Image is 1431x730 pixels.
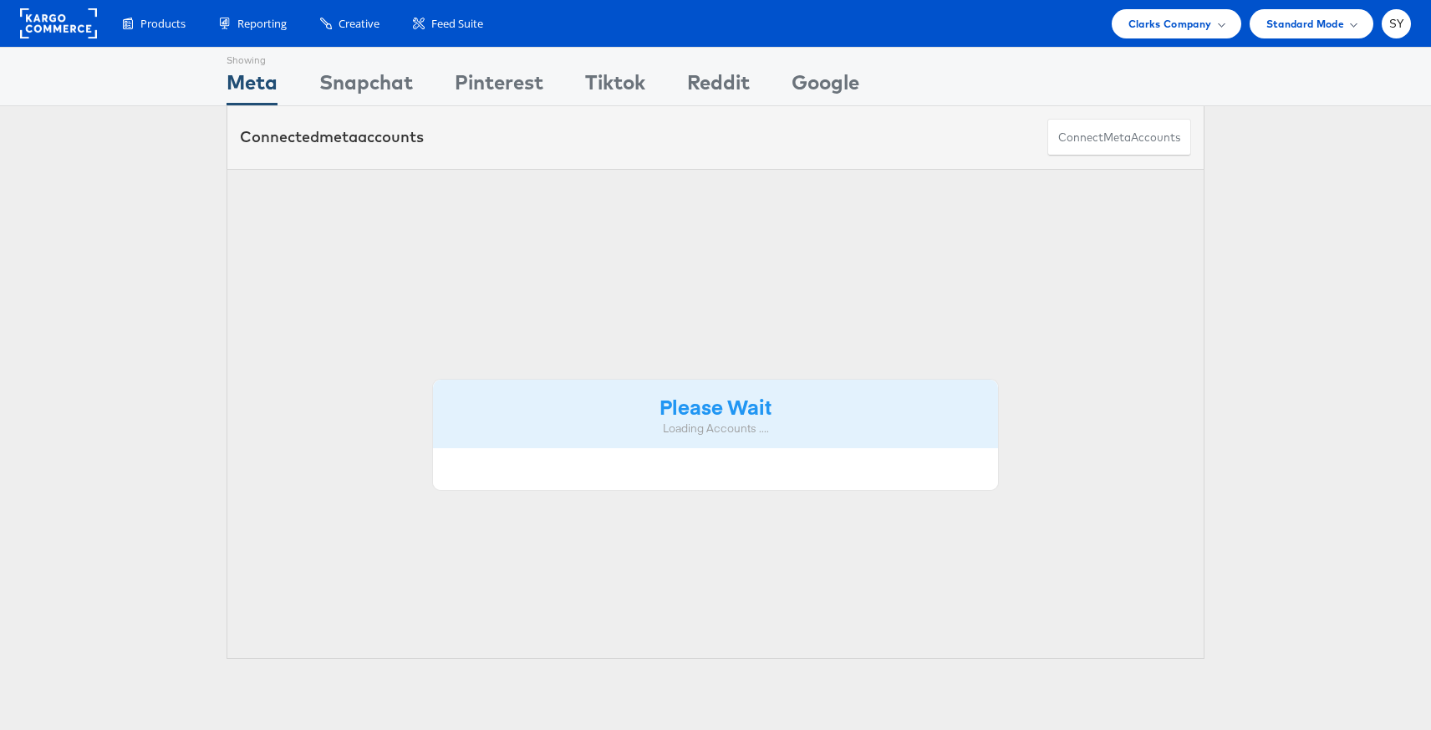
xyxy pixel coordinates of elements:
[339,16,379,32] span: Creative
[140,16,186,32] span: Products
[237,16,287,32] span: Reporting
[585,68,645,105] div: Tiktok
[446,421,985,436] div: Loading Accounts ....
[659,392,772,420] strong: Please Wait
[687,68,750,105] div: Reddit
[455,68,543,105] div: Pinterest
[319,68,413,105] div: Snapchat
[319,127,358,146] span: meta
[431,16,483,32] span: Feed Suite
[227,68,278,105] div: Meta
[227,48,278,68] div: Showing
[1103,130,1131,145] span: meta
[1047,119,1191,156] button: ConnectmetaAccounts
[1266,15,1344,33] span: Standard Mode
[1389,18,1404,29] span: SY
[240,126,424,148] div: Connected accounts
[792,68,859,105] div: Google
[1128,15,1212,33] span: Clarks Company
